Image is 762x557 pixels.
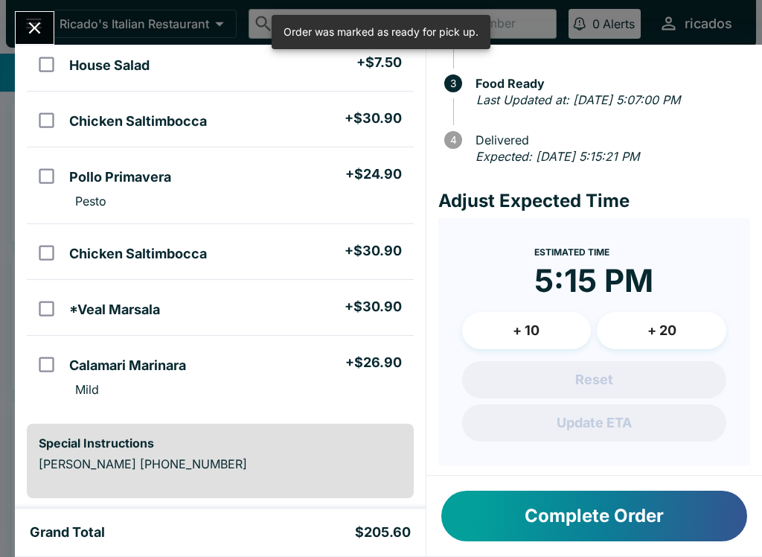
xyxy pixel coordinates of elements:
[534,246,609,258] span: Estimated Time
[69,357,186,375] h5: Calamari Marinara
[39,436,402,451] h6: Special Instructions
[69,168,171,186] h5: Pollo Primavera
[345,354,402,372] h5: + $26.90
[345,298,402,316] h5: + $30.90
[345,165,402,183] h5: + $24.90
[345,109,402,127] h5: + $30.90
[30,523,105,541] h5: Grand Total
[75,194,106,209] p: Pesto
[441,491,747,541] button: Complete Order
[597,312,726,349] button: + 20
[468,133,750,147] span: Delivered
[356,54,402,71] h5: + $7.50
[69,112,207,130] h5: Chicken Saltimbocca
[355,523,411,541] h5: $205.60
[438,190,750,212] h4: Adjust Expected Time
[345,242,402,260] h5: + $30.90
[39,456,402,471] p: [PERSON_NAME] [PHONE_NUMBER]
[284,19,478,45] div: Order was marked as ready for pick up.
[69,57,150,74] h5: House Salad
[449,134,456,146] text: 4
[450,77,456,89] text: 3
[468,77,750,90] span: Food Ready
[69,245,207,263] h5: Chicken Saltimbocca
[476,149,639,164] em: Expected: [DATE] 5:15:21 PM
[69,301,160,319] h5: *Veal Marsala
[534,261,653,300] time: 5:15 PM
[462,312,592,349] button: + 10
[476,92,680,107] em: Last Updated at: [DATE] 5:07:00 PM
[16,12,54,44] button: Close
[75,382,99,397] p: Mild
